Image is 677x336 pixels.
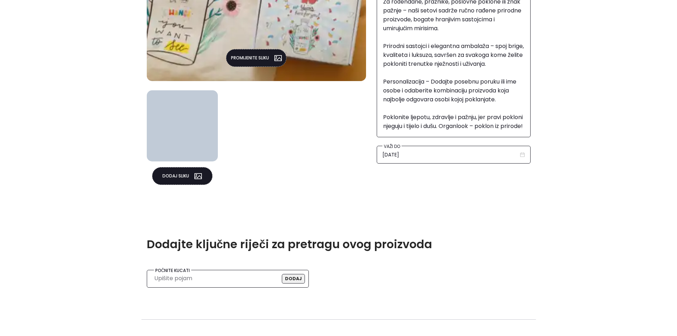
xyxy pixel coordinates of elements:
[226,49,286,67] button: Promijenite slikupicture
[282,274,305,284] button: Dodaj
[189,172,202,180] span: picture
[382,144,402,149] h5: Važi do
[269,54,282,62] span: picture
[147,90,218,161] img: Add img
[147,238,536,251] h3: Dodajte ključne riječi za pretragu ovog proizvoda
[152,167,213,185] button: Dodaj slikupicture
[154,268,192,273] h5: Počnite kucati
[382,151,519,159] input: 12/09/2028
